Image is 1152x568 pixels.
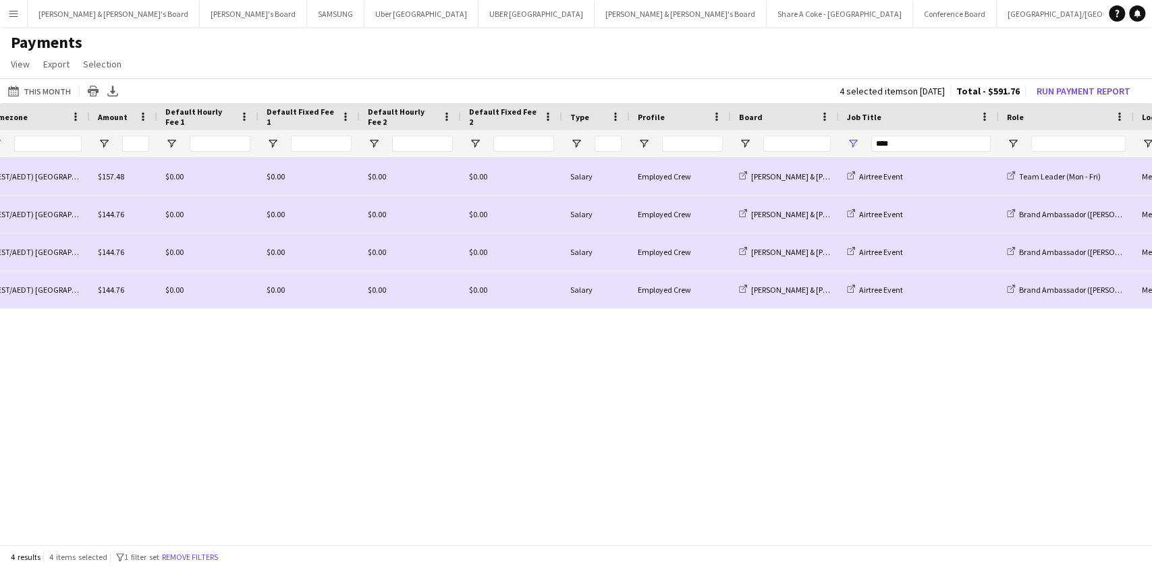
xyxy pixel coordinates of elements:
[258,158,360,195] div: $0.00
[98,247,124,257] span: $144.76
[157,233,258,271] div: $0.00
[739,285,901,295] a: [PERSON_NAME] & [PERSON_NAME]'s Board
[190,136,250,152] input: Default Hourly Fee 1 Filter Input
[847,247,903,257] a: Airtree Event
[267,138,279,150] button: Open Filter Menu
[763,136,831,152] input: Board Filter Input
[157,196,258,233] div: $0.00
[11,58,30,70] span: View
[1031,82,1136,100] button: Run Payment Report
[751,247,901,257] span: [PERSON_NAME] & [PERSON_NAME]'s Board
[1019,209,1150,219] span: Brand Ambassador ([PERSON_NAME])
[1007,285,1150,295] a: Brand Ambassador ([PERSON_NAME])
[165,107,234,127] span: Default Hourly Fee 1
[630,196,731,233] div: Employed Crew
[739,112,763,122] span: Board
[105,83,121,99] app-action-btn: Export XLSX
[638,112,665,122] span: Profile
[159,550,221,565] button: Remove filters
[859,285,903,295] span: Airtree Event
[165,138,177,150] button: Open Filter Menu
[461,196,562,233] div: $0.00
[562,196,630,233] div: Salary
[913,1,997,27] button: Conference Board
[98,112,128,122] span: Amount
[360,196,461,233] div: $0.00
[124,552,159,562] span: 1 filter set
[630,233,731,271] div: Employed Crew
[364,1,478,27] button: Uber [GEOGRAPHIC_DATA]
[1019,247,1150,257] span: Brand Ambassador ([PERSON_NAME])
[360,158,461,195] div: $0.00
[859,247,903,257] span: Airtree Event
[638,138,650,150] button: Open Filter Menu
[469,107,538,127] span: Default Fixed Fee 2
[739,171,901,181] a: [PERSON_NAME] & [PERSON_NAME]'s Board
[630,158,731,195] div: Employed Crew
[739,138,751,150] button: Open Filter Menu
[767,1,913,27] button: Share A Coke - [GEOGRAPHIC_DATA]
[493,136,554,152] input: Default Fixed Fee 2 Filter Input
[291,136,352,152] input: Default Fixed Fee 1 Filter Input
[307,1,364,27] button: SAMSUNG
[840,87,945,96] div: 4 selected items on [DATE]
[562,158,630,195] div: Salary
[478,1,595,27] button: UBER [GEOGRAPHIC_DATA]
[847,209,903,219] a: Airtree Event
[1019,171,1101,181] span: Team Leader (Mon - Fri)
[360,233,461,271] div: $0.00
[1007,171,1101,181] a: Team Leader (Mon - Fri)
[360,271,461,308] div: $0.00
[469,138,481,150] button: Open Filter Menu
[368,138,380,150] button: Open Filter Menu
[78,55,127,73] a: Selection
[461,233,562,271] div: $0.00
[1007,209,1150,219] a: Brand Ambassador ([PERSON_NAME])
[739,247,901,257] a: [PERSON_NAME] & [PERSON_NAME]'s Board
[38,55,75,73] a: Export
[258,271,360,308] div: $0.00
[662,136,723,152] input: Profile Filter Input
[461,271,562,308] div: $0.00
[570,138,582,150] button: Open Filter Menu
[751,285,901,295] span: [PERSON_NAME] & [PERSON_NAME]'s Board
[562,233,630,271] div: Salary
[28,1,200,27] button: [PERSON_NAME] & [PERSON_NAME]'s Board
[739,209,901,219] a: [PERSON_NAME] & [PERSON_NAME]'s Board
[871,136,991,152] input: Job Title Filter Input
[5,55,35,73] a: View
[43,58,70,70] span: Export
[461,158,562,195] div: $0.00
[562,271,630,308] div: Salary
[258,196,360,233] div: $0.00
[49,552,107,562] span: 4 items selected
[98,285,124,295] span: $144.76
[956,85,1020,97] span: Total - $591.76
[85,83,101,99] app-action-btn: Print
[122,136,149,152] input: Amount Filter Input
[751,171,901,181] span: [PERSON_NAME] & [PERSON_NAME]'s Board
[157,271,258,308] div: $0.00
[595,1,767,27] button: [PERSON_NAME] & [PERSON_NAME]'s Board
[1031,136,1126,152] input: Role Filter Input
[98,171,124,181] span: $157.48
[267,107,335,127] span: Default Fixed Fee 1
[630,271,731,308] div: Employed Crew
[595,136,622,152] input: Type Filter Input
[751,209,901,219] span: [PERSON_NAME] & [PERSON_NAME]'s Board
[200,1,307,27] button: [PERSON_NAME]'s Board
[14,136,82,152] input: Timezone Filter Input
[157,158,258,195] div: $0.00
[847,285,903,295] a: Airtree Event
[83,58,121,70] span: Selection
[1007,138,1019,150] button: Open Filter Menu
[98,209,124,219] span: $144.76
[258,233,360,271] div: $0.00
[847,112,881,122] span: Job Title
[1019,285,1150,295] span: Brand Ambassador ([PERSON_NAME])
[847,171,903,181] a: Airtree Event
[368,107,437,127] span: Default Hourly Fee 2
[1007,247,1150,257] a: Brand Ambassador ([PERSON_NAME])
[1007,112,1024,122] span: Role
[5,83,74,99] button: This Month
